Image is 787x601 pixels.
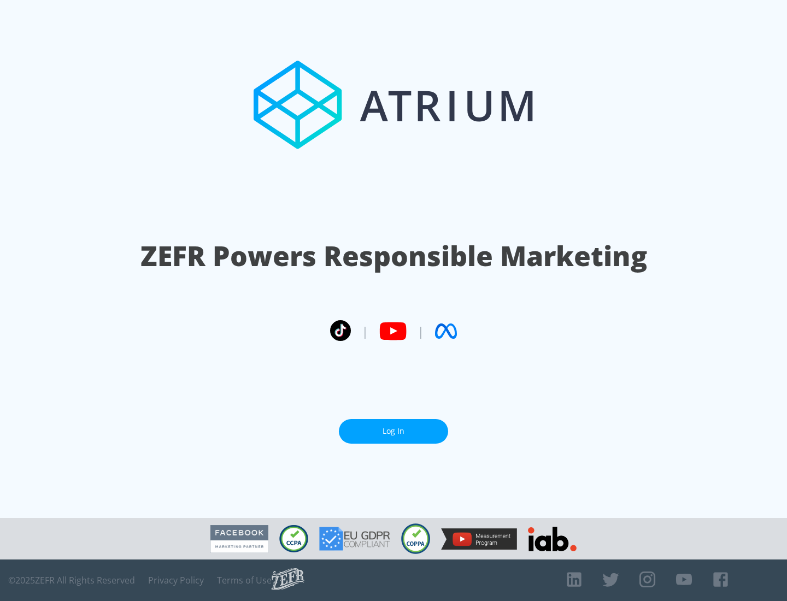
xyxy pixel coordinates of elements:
img: YouTube Measurement Program [441,528,517,550]
img: CCPA Compliant [279,525,308,552]
img: GDPR Compliant [319,527,390,551]
a: Log In [339,419,448,444]
span: | [362,323,368,339]
img: IAB [528,527,577,551]
h1: ZEFR Powers Responsible Marketing [140,237,647,275]
span: | [418,323,424,339]
a: Privacy Policy [148,575,204,586]
a: Terms of Use [217,575,272,586]
img: COPPA Compliant [401,523,430,554]
span: © 2025 ZEFR All Rights Reserved [8,575,135,586]
img: Facebook Marketing Partner [210,525,268,553]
